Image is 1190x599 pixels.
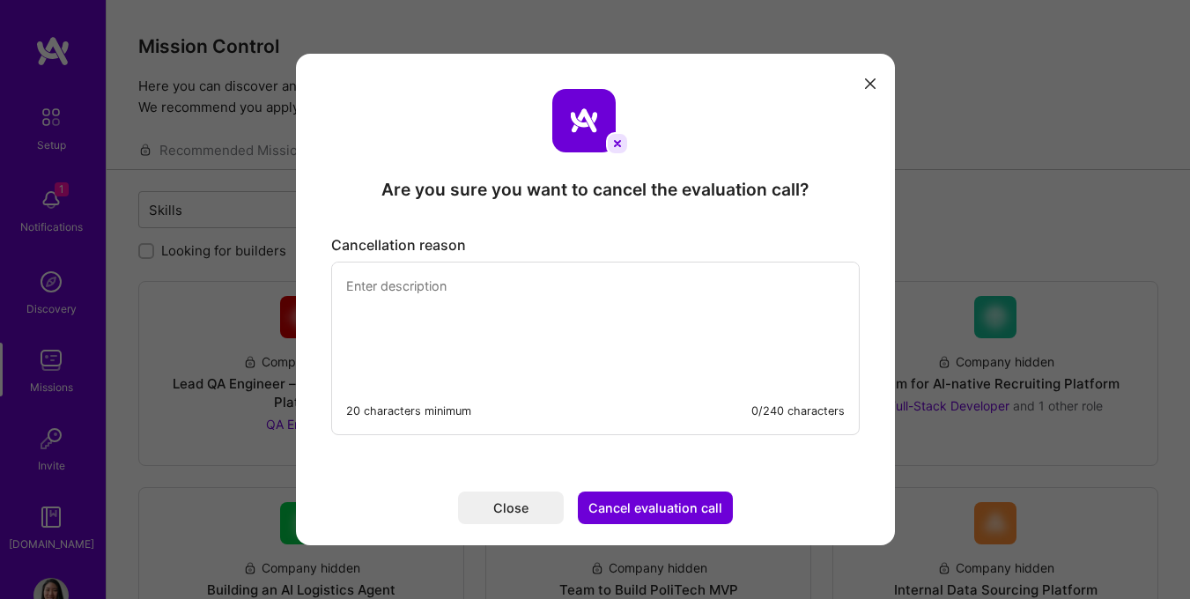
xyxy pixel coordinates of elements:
div: Are you sure you want to cancel the evaluation call? [381,178,809,201]
i: icon Close [865,78,876,89]
button: Cancel evaluation call [578,492,733,524]
div: 20 characters minimum [346,402,471,420]
div: modal [296,54,895,545]
div: Cancellation reason [331,236,860,255]
button: Close [458,492,564,524]
img: cancel icon [606,132,629,155]
img: aTeam logo [552,89,616,152]
div: 0/240 characters [751,402,845,420]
